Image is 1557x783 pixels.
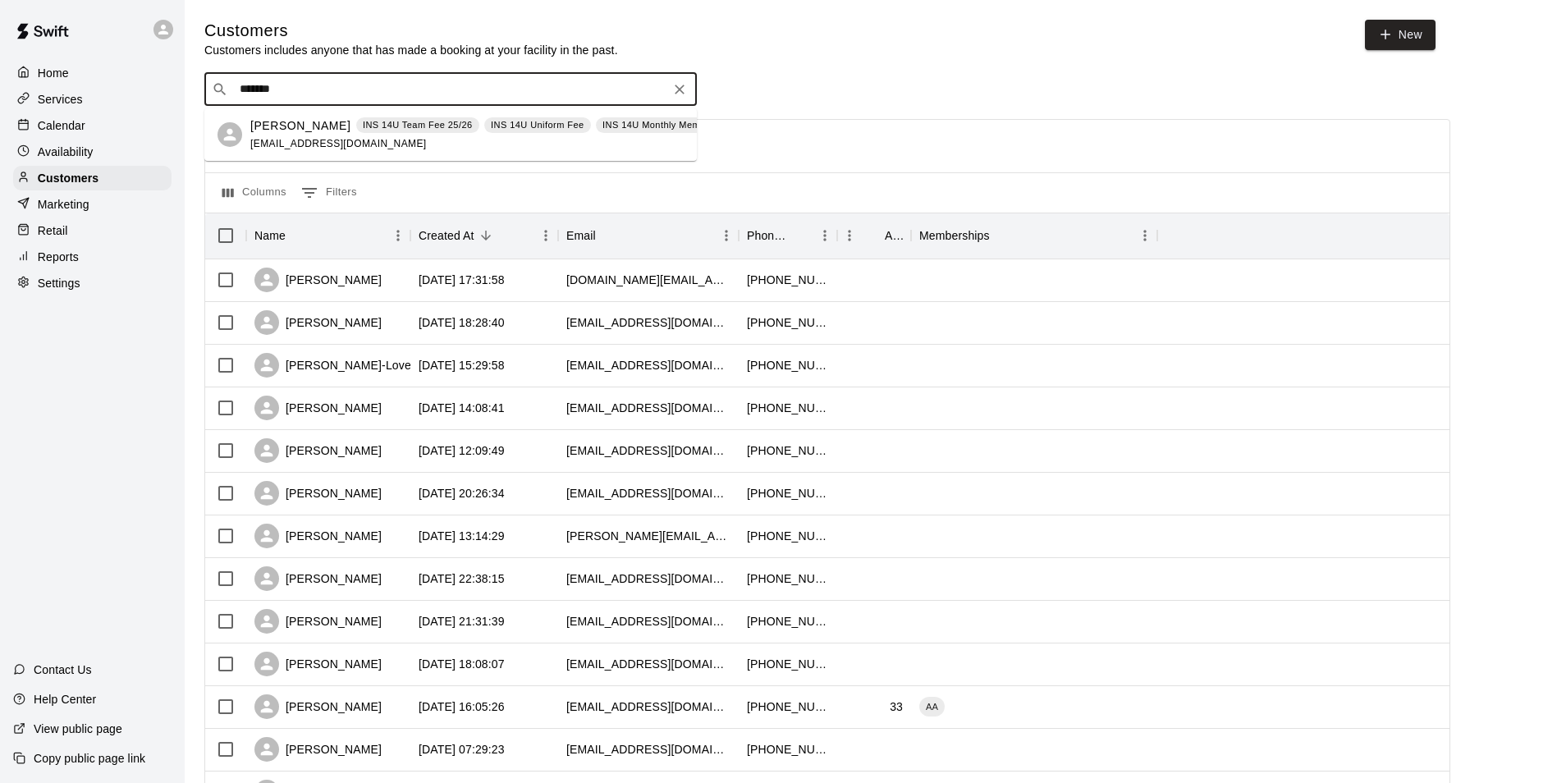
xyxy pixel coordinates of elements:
div: +15013149688 [747,314,829,331]
p: Copy public page link [34,750,145,767]
div: johnstons9@sbcglobal.net [566,357,730,373]
button: Clear [668,78,691,101]
div: 2025-09-25 07:29:23 [419,741,505,758]
p: Settings [38,275,80,291]
p: INS 14U Monthly Membership - 25/26 [602,118,766,132]
p: Reports [38,249,79,265]
div: Age [837,213,911,259]
p: INS 14U Uniform Fee [491,118,584,132]
p: Home [38,65,69,81]
p: Calendar [38,117,85,134]
div: +18706799459 [747,442,829,459]
button: Menu [813,223,837,248]
div: 2025-10-01 22:38:15 [419,570,505,587]
div: [PERSON_NAME] [254,438,382,463]
a: Services [13,87,172,112]
div: +19183981375 [747,485,829,501]
div: Phone Number [747,213,790,259]
div: Created At [419,213,474,259]
button: Sort [286,224,309,247]
button: Sort [862,224,885,247]
div: +14798994720 [747,272,829,288]
div: Memberships [919,213,990,259]
button: Sort [790,224,813,247]
button: Sort [474,224,497,247]
div: [PERSON_NAME] [254,268,382,292]
a: Home [13,61,172,85]
div: +14795863385 [747,698,829,715]
div: 2025-10-05 20:26:34 [419,485,505,501]
p: Customers includes anyone that has made a booking at your facility in the past. [204,42,618,58]
div: 2025-10-09 15:29:58 [419,357,505,373]
p: Help Center [34,691,96,707]
a: Availability [13,140,172,164]
button: Menu [837,223,862,248]
div: Email [558,213,739,259]
a: Marketing [13,192,172,217]
div: Memberships [911,213,1157,259]
div: +17652108078 [747,613,829,630]
a: New [1365,20,1436,50]
p: View public page [34,721,122,737]
div: erin.powell958@gmail.com [566,528,730,544]
div: [PERSON_NAME] [254,524,382,548]
div: Name [246,213,410,259]
a: Customers [13,166,172,190]
div: +14792574935 [747,528,829,544]
div: +13183761601 [747,400,829,416]
div: +14792203749 [747,656,829,672]
div: Asa Tomblin [218,122,242,147]
div: [PERSON_NAME]-Love [254,353,411,378]
h5: Customers [204,20,618,42]
button: Select columns [218,180,291,206]
button: Menu [534,223,558,248]
div: mykaladanelle4@gmail.com [566,656,730,672]
div: [PERSON_NAME] [254,481,382,506]
div: dmoses1310@gmail.com [566,698,730,715]
div: [PERSON_NAME] [254,566,382,591]
p: Services [38,91,83,108]
div: [PERSON_NAME] [254,396,382,420]
div: AA [919,697,945,717]
div: 2025-10-08 14:08:41 [419,400,505,416]
div: 2025-09-26 16:05:26 [419,698,505,715]
div: [PERSON_NAME] [254,652,382,676]
div: 2025-10-07 12:09:49 [419,442,505,459]
p: Marketing [38,196,89,213]
div: [PERSON_NAME] [254,609,382,634]
a: Reports [13,245,172,269]
p: Customers [38,170,98,186]
div: andywheeler7676@gmail.com [566,314,730,331]
button: Menu [1133,223,1157,248]
div: sooner824@aol.com [566,485,730,501]
div: [PERSON_NAME] [254,310,382,335]
div: 2025-10-04 13:14:29 [419,528,505,544]
div: sarajayshipman@gmail.com [566,442,730,459]
div: sharon4349.sd@gmail.com [566,272,730,288]
span: AA [919,700,945,713]
button: Show filters [297,180,361,206]
p: [PERSON_NAME] [250,117,350,135]
div: 2025-09-29 21:31:39 [419,613,505,630]
div: Created At [410,213,558,259]
div: 2025-10-11 17:31:58 [419,272,505,288]
a: Retail [13,218,172,243]
p: Retail [38,222,68,239]
div: +14796334286 [747,357,829,373]
a: Calendar [13,113,172,138]
div: Age [885,213,903,259]
div: kaylynrheanne@gmail.com [566,741,730,758]
div: [PERSON_NAME] [254,694,382,719]
a: Settings [13,271,172,295]
div: 2025-10-09 18:28:40 [419,314,505,331]
p: Availability [38,144,94,160]
div: Name [254,213,286,259]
